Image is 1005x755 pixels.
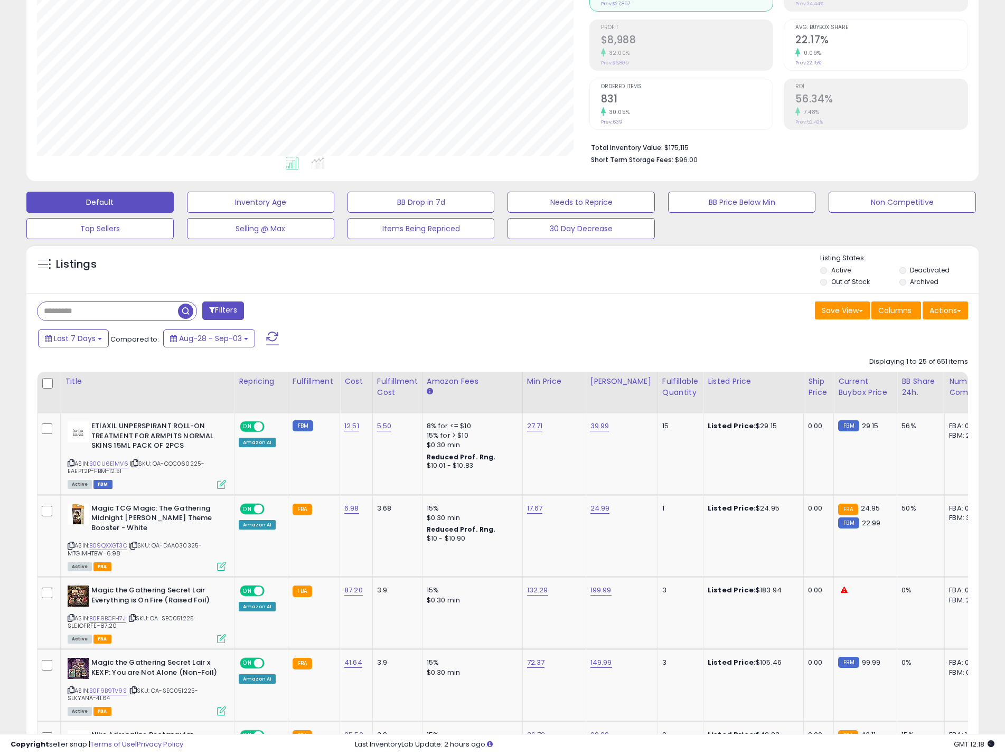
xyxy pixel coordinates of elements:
button: Columns [871,301,921,319]
label: Archived [910,277,938,286]
button: 30 Day Decrease [508,218,655,239]
span: All listings currently available for purchase on Amazon [68,635,92,644]
a: 72.37 [527,657,545,668]
div: Fulfillable Quantity [662,376,699,398]
span: OFF [263,422,280,431]
button: BB Price Below Min [668,192,815,213]
div: 3.68 [377,504,414,513]
div: Title [65,376,230,387]
a: 17.67 [527,503,543,514]
button: BB Drop in 7d [347,192,495,213]
h2: 56.34% [795,93,968,107]
span: 29.15 [862,421,879,431]
div: 3.9 [377,658,414,667]
div: 15% [427,658,514,667]
a: 12.51 [344,421,359,431]
div: Current Buybox Price [838,376,893,398]
div: FBA: 0 [949,586,984,595]
span: 24.95 [861,503,880,513]
b: Reduced Prof. Rng. [427,452,496,461]
div: seller snap | | [11,740,183,750]
span: Columns [878,305,912,316]
button: Default [26,192,174,213]
button: Aug-28 - Sep-03 [163,329,255,347]
small: Prev: $6,809 [601,60,629,66]
img: 61S8T8wbqmL._SL40_.jpg [68,658,89,679]
small: 7.48% [800,108,820,116]
button: Save View [815,301,870,319]
div: $10.01 - $10.83 [427,461,514,470]
a: 132.29 [527,585,548,596]
a: B09QXXGT3C [89,541,127,550]
div: Fulfillment [293,376,335,387]
small: FBM [838,517,859,528]
div: $10 - $10.90 [427,534,514,543]
a: 39.99 [590,421,609,431]
a: Privacy Policy [137,739,183,749]
b: Magic TCG Magic: The Gathering Midnight [PERSON_NAME] Theme Booster - White [91,504,220,536]
small: 0.09% [800,49,821,57]
span: | SKU: OA-SEC051225-SLEIOFRFE-87.20 [68,614,197,630]
div: 0.00 [808,504,825,513]
b: Total Inventory Value: [591,143,663,152]
label: Active [831,266,851,275]
span: All listings currently available for purchase on Amazon [68,480,92,489]
div: Listed Price [708,376,799,387]
div: 56% [901,421,936,431]
div: 0.00 [808,586,825,595]
div: Ship Price [808,376,829,398]
div: [PERSON_NAME] [590,376,653,387]
span: 99.99 [862,657,881,667]
span: ROI [795,84,968,90]
strong: Copyright [11,739,49,749]
small: FBA [838,504,858,515]
button: Top Sellers [26,218,174,239]
div: Amazon AI [239,674,276,684]
small: FBA [293,504,312,515]
div: 50% [901,504,936,513]
button: Selling @ Max [187,218,334,239]
span: FBA [93,707,111,716]
span: ON [241,587,254,596]
div: ASIN: [68,504,226,570]
b: Listed Price: [708,503,756,513]
div: 15% [427,504,514,513]
small: 32.00% [606,49,630,57]
span: ON [241,504,254,513]
div: Last InventoryLab Update: 2 hours ago. [355,740,994,750]
div: 8% for <= $10 [427,421,514,431]
div: 3 [662,586,695,595]
button: Needs to Reprice [508,192,655,213]
div: $0.30 min [427,596,514,605]
div: FBA: 0 [949,658,984,667]
span: FBM [93,480,112,489]
div: BB Share 24h. [901,376,940,398]
div: ASIN: [68,658,226,714]
button: Actions [923,301,968,319]
span: FBA [93,635,111,644]
img: 31yDVvuQu7L._SL40_.jpg [68,421,89,442]
span: | SKU: OA-SEC051225-SLKYANA-41.64 [68,686,198,702]
a: 5.50 [377,421,392,431]
h2: 831 [601,93,773,107]
a: 27.71 [527,421,543,431]
div: FBM: 3 [949,513,984,523]
label: Out of Stock [831,277,870,286]
div: 1 [662,504,695,513]
small: Prev: 24.44% [795,1,823,7]
b: Reduced Prof. Rng. [427,525,496,534]
span: FBA [93,562,111,571]
h2: 22.17% [795,34,968,48]
b: Listed Price: [708,421,756,431]
span: ON [241,422,254,431]
b: Listed Price: [708,585,756,595]
a: 41.64 [344,657,362,668]
div: 15% for > $10 [427,431,514,440]
small: Prev: 639 [601,119,623,125]
h2: $8,988 [601,34,773,48]
span: Compared to: [110,334,159,344]
div: $0.30 min [427,668,514,677]
img: 4184BjlTCfL._SL40_.jpg [68,504,89,525]
span: Aug-28 - Sep-03 [179,333,242,344]
div: ASIN: [68,421,226,488]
